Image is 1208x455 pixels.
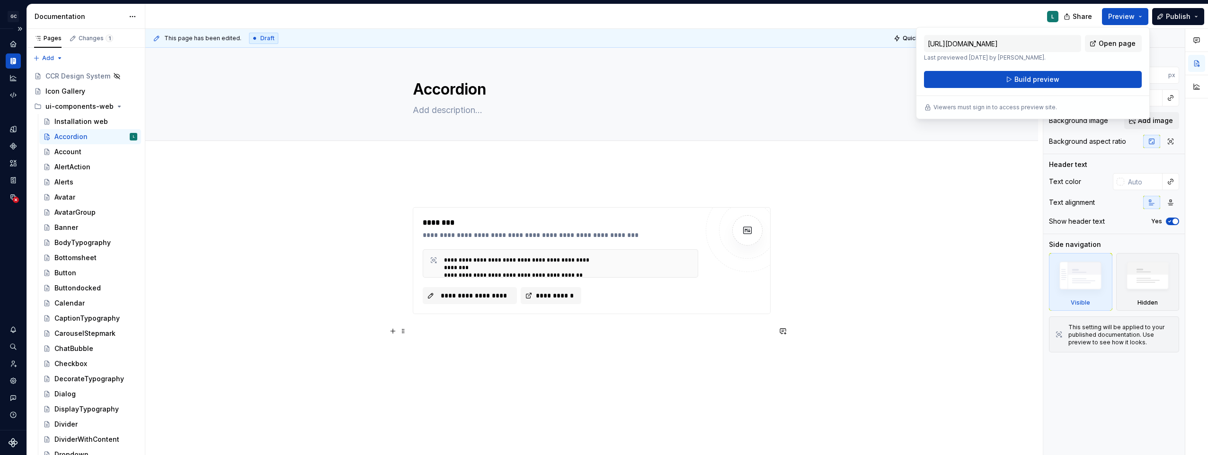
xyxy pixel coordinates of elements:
[2,6,25,26] button: GC
[54,298,85,308] div: Calendar
[6,87,21,103] a: Code automation
[54,389,76,399] div: Dialog
[39,144,141,159] a: Account
[6,322,21,337] button: Notifications
[6,390,21,405] button: Contact support
[1132,67,1168,84] input: Auto
[45,102,114,111] div: ui-components-web
[39,175,141,190] a: Alerts
[39,220,141,235] a: Banner
[6,373,21,388] a: Settings
[1152,8,1204,25] button: Publish
[1124,173,1163,190] input: Auto
[6,70,21,86] a: Analytics
[6,139,21,154] div: Components
[1138,116,1173,125] span: Add image
[54,268,76,278] div: Button
[45,71,110,81] div: CCR Design System
[54,329,115,338] div: CarouselStepmark
[39,205,141,220] a: AvatarGroup
[1151,218,1162,225] label: Yes
[39,235,141,250] a: BodyTypography
[54,420,78,429] div: Divider
[54,177,73,187] div: Alerts
[6,173,21,188] a: Storybook stories
[1116,253,1180,311] div: Hidden
[1168,71,1175,79] p: px
[39,432,141,447] a: DividerWithContent
[39,250,141,265] a: Bottomsheet
[34,35,62,42] div: Pages
[1137,299,1158,306] div: Hidden
[54,238,111,247] div: BodyTypography
[1068,324,1173,346] div: This setting will be applied to your published documentation. Use preview to see how it looks.
[1049,160,1087,169] div: Header text
[6,339,21,354] button: Search ⌘K
[1102,8,1148,25] button: Preview
[42,54,54,62] span: Add
[54,435,119,444] div: DividerWithContent
[6,156,21,171] a: Assets
[1049,198,1095,207] div: Text alignment
[8,11,19,22] div: GC
[1085,35,1142,52] a: Open page
[164,35,241,42] span: This page has been edited.
[133,132,134,141] div: L
[39,417,141,432] a: Divider
[891,32,948,45] button: Quick preview
[54,223,78,232] div: Banner
[30,52,66,65] button: Add
[6,356,21,371] a: Invite team
[54,147,81,157] div: Account
[411,78,769,101] textarea: Accordion
[1108,12,1135,21] span: Preview
[1073,12,1092,21] span: Share
[39,311,141,326] a: CaptionTypography
[54,344,93,353] div: ChatBubble
[54,283,101,293] div: Buttondocked
[924,71,1142,88] button: Build preview
[39,190,141,205] a: Avatar
[39,296,141,311] a: Calendar
[39,114,141,129] a: Installation web
[9,438,18,447] a: Supernova Logo
[54,132,88,141] div: Accordion
[39,129,141,144] a: AccordionL
[6,122,21,137] a: Design tokens
[39,356,141,371] a: Checkbox
[30,84,141,99] a: Icon Gallery
[1059,8,1098,25] button: Share
[1166,12,1190,21] span: Publish
[1049,217,1105,226] div: Show header text
[39,371,141,386] a: DecorateTypography
[1051,13,1054,20] div: L
[1049,240,1101,249] div: Side navigation
[6,53,21,69] a: Documentation
[45,87,85,96] div: Icon Gallery
[1049,137,1126,146] div: Background aspect ratio
[54,117,108,126] div: Installation web
[1124,112,1179,129] button: Add image
[54,404,119,414] div: DisplayTypography
[6,36,21,52] div: Home
[79,35,113,42] div: Changes
[6,190,21,205] a: Data sources
[54,314,120,323] div: CaptionTypography
[54,374,124,384] div: DecorateTypography
[54,192,75,202] div: Avatar
[13,22,27,35] button: Expand sidebar
[35,12,124,21] div: Documentation
[54,359,87,368] div: Checkbox
[39,402,141,417] a: DisplayTypography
